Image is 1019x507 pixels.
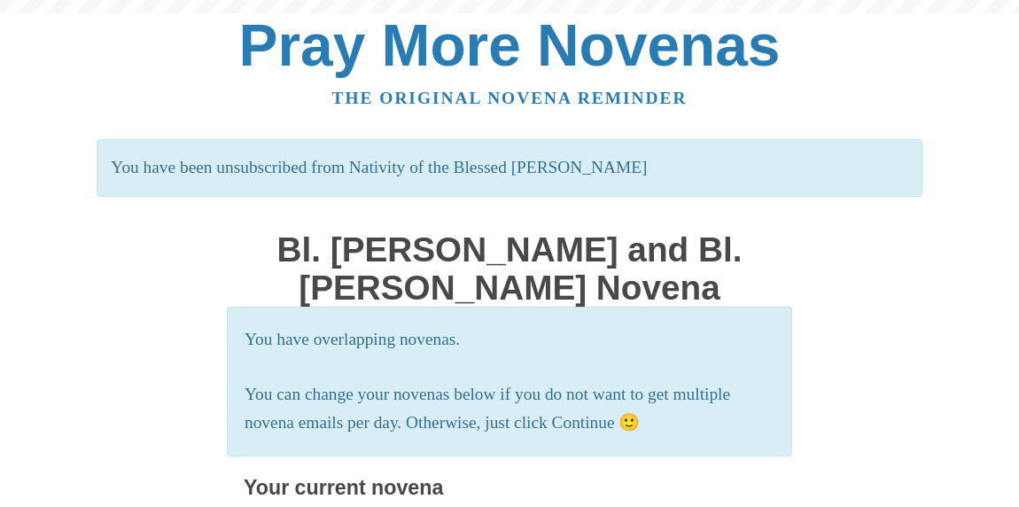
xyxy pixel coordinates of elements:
p: You have overlapping novenas. [245,325,774,355]
a: The original novena reminder [332,89,688,107]
a: Pray More Novenas [239,12,781,78]
h1: Bl. [PERSON_NAME] and Bl. [PERSON_NAME] Novena [244,231,775,307]
p: You can change your novenas below if you do not want to get multiple novena emails per day. Other... [245,380,774,439]
p: You have been unsubscribed from Nativity of the Blessed [PERSON_NAME] [97,139,922,197]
